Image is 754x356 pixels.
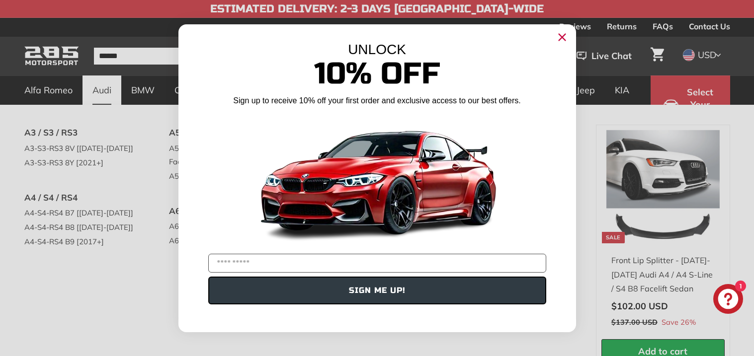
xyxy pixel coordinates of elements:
inbox-online-store-chat: Shopify online store chat [710,284,746,316]
button: SIGN ME UP! [208,277,546,304]
button: Close dialog [554,29,570,45]
img: Banner showing BMW 4 Series Body kit [253,110,502,250]
span: UNLOCK [348,42,406,57]
input: YOUR EMAIL [208,254,546,273]
span: 10% Off [314,56,440,92]
span: Sign up to receive 10% off your first order and exclusive access to our best offers. [233,96,520,105]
